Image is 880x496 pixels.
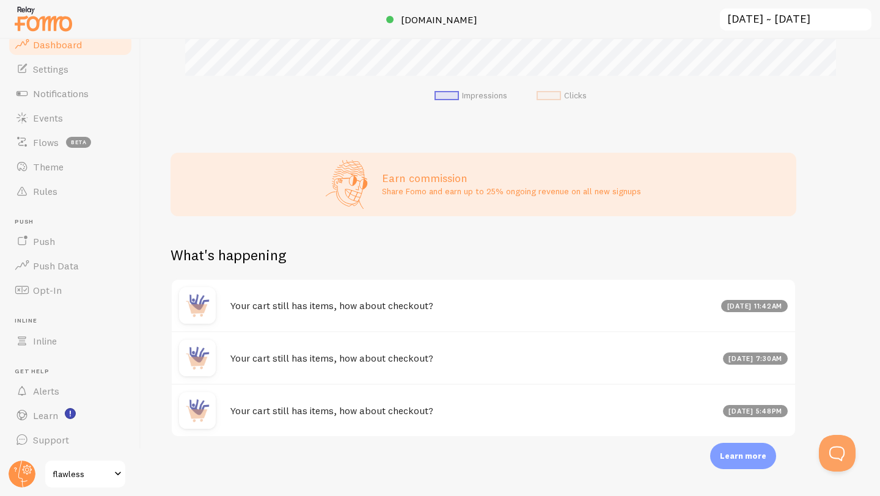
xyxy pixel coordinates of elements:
[230,404,716,417] h4: Your cart still has items, how about checkout?
[170,246,286,264] h2: What's happening
[230,352,716,365] h4: Your cart still has items, how about checkout?
[7,155,133,179] a: Theme
[382,171,641,185] h3: Earn commission
[7,379,133,403] a: Alerts
[7,81,133,106] a: Notifications
[230,299,714,312] h4: Your cart still has items, how about checkout?
[33,185,57,197] span: Rules
[65,408,76,419] svg: <p>Watch New Feature Tutorials!</p>
[33,161,64,173] span: Theme
[33,112,63,124] span: Events
[819,435,856,472] iframe: Help Scout Beacon - Open
[7,428,133,452] a: Support
[7,278,133,302] a: Opt-In
[33,434,69,446] span: Support
[15,368,133,376] span: Get Help
[7,329,133,353] a: Inline
[723,405,788,417] div: [DATE] 5:48pm
[53,467,111,481] span: flawless
[7,403,133,428] a: Learn
[7,179,133,203] a: Rules
[7,253,133,278] a: Push Data
[7,57,133,81] a: Settings
[7,130,133,155] a: Flows beta
[537,90,587,101] li: Clicks
[33,136,59,148] span: Flows
[33,63,68,75] span: Settings
[382,185,641,197] p: Share Fomo and earn up to 25% ongoing revenue on all new signups
[33,335,57,347] span: Inline
[720,450,766,462] p: Learn more
[13,3,74,34] img: fomo-relay-logo-orange.svg
[33,38,82,51] span: Dashboard
[7,106,133,130] a: Events
[33,87,89,100] span: Notifications
[33,235,55,247] span: Push
[15,218,133,226] span: Push
[710,443,776,469] div: Learn more
[7,32,133,57] a: Dashboard
[44,459,127,489] a: flawless
[66,137,91,148] span: beta
[15,317,133,325] span: Inline
[33,385,59,397] span: Alerts
[721,300,788,312] div: [DATE] 11:42am
[435,90,507,101] li: Impressions
[7,229,133,253] a: Push
[33,284,62,296] span: Opt-In
[33,260,79,272] span: Push Data
[723,352,788,365] div: [DATE] 7:30am
[33,409,58,421] span: Learn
